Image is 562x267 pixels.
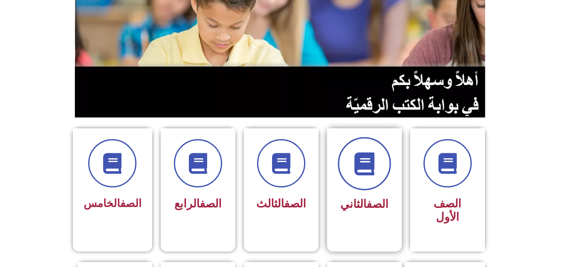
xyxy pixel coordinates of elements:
[340,197,389,211] span: الثاني
[284,197,306,210] a: الصف
[433,197,461,224] span: الصف الأول
[120,197,141,210] a: الصف
[200,197,222,210] a: الصف
[256,197,306,210] span: الثالث
[366,197,389,211] a: الصف
[174,197,222,210] span: الرابع
[84,197,141,210] span: الخامس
